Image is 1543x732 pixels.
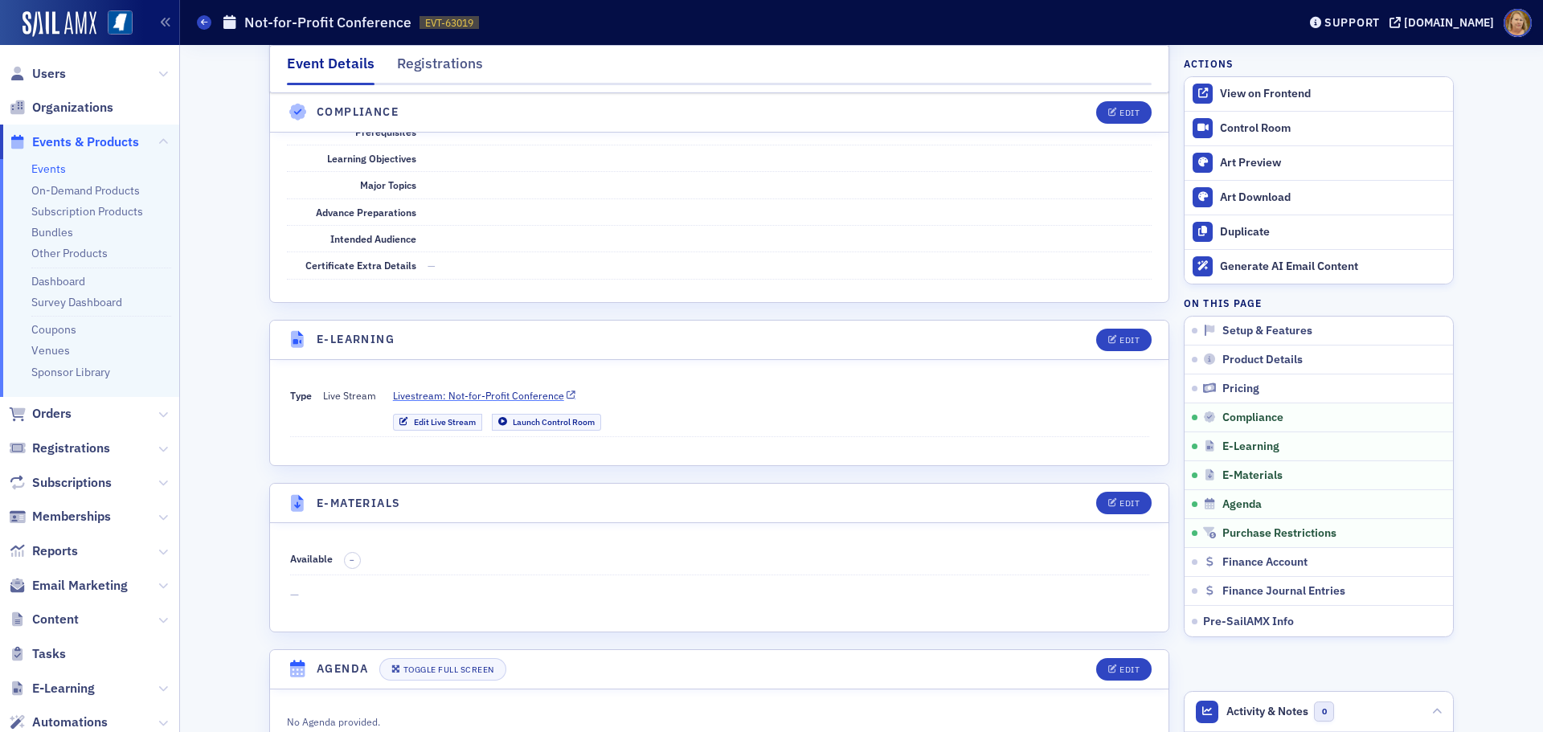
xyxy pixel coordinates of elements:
span: Content [32,611,79,628]
div: Registrations [397,53,483,83]
button: Edit [1096,101,1152,124]
span: Certificate Extra Details [305,259,416,272]
a: E-Learning [9,680,95,697]
span: Activity & Notes [1226,703,1308,720]
span: Subscriptions [32,474,112,492]
span: EVT-63019 [425,16,473,30]
span: Advance Preparations [316,206,416,219]
span: — [290,587,1149,603]
div: [DOMAIN_NAME] [1404,15,1494,30]
a: Subscriptions [9,474,112,492]
span: Agenda [1222,497,1262,512]
a: Users [9,65,66,83]
a: Registrations [9,440,110,457]
div: Edit [1119,336,1140,345]
div: Edit [1119,499,1140,508]
button: Generate AI Email Content [1185,249,1453,284]
div: Toggle Full Screen [403,665,494,674]
div: Edit [1119,665,1140,674]
button: Edit [1096,492,1152,514]
span: — [428,259,436,272]
a: Events & Products [9,133,139,151]
span: Finance Journal Entries [1222,584,1345,599]
a: Venues [31,343,70,358]
h4: E-Learning [317,331,395,348]
button: Toggle Full Screen [379,658,506,681]
button: Edit [1096,658,1152,681]
span: Memberships [32,508,111,525]
h1: Not-for-Profit Conference [244,13,411,32]
h4: Actions [1184,56,1234,71]
span: Profile [1504,9,1532,37]
a: Coupons [31,322,76,337]
a: Other Products [31,246,108,260]
a: Livestream: Not-for-Profit Conference [393,388,601,403]
a: Bundles [31,225,73,239]
a: Email Marketing [9,577,128,595]
span: Type [290,389,312,402]
a: Automations [9,714,108,731]
div: Duplicate [1220,225,1445,239]
a: On-Demand Products [31,183,140,198]
span: 0 [1314,701,1334,722]
div: View on Frontend [1220,87,1445,101]
span: Organizations [32,99,113,117]
a: Content [9,611,79,628]
span: Major Topics [360,178,416,191]
a: Art Download [1185,180,1453,215]
span: Live Stream [323,388,376,431]
a: Edit Live Stream [393,414,482,431]
span: Compliance [1222,411,1283,425]
span: Users [32,65,66,83]
span: Setup & Features [1222,324,1312,338]
a: Dashboard [31,274,85,288]
div: Art Preview [1220,156,1445,170]
button: [DOMAIN_NAME] [1390,17,1500,28]
div: Edit [1119,108,1140,117]
a: Sponsor Library [31,365,110,379]
span: Registrations [32,440,110,457]
a: Reports [9,542,78,560]
span: Livestream: Not-for-Profit Conference [393,388,564,403]
a: Art Preview [1185,145,1453,180]
h4: E-Materials [317,495,400,512]
img: SailAMX [23,11,96,37]
div: Event Details [287,53,374,85]
a: Tasks [9,645,66,663]
div: Support [1324,15,1380,30]
h4: Compliance [317,104,399,121]
a: Launch Control Room [492,414,601,431]
a: View Homepage [96,10,133,38]
span: Finance Account [1222,555,1308,570]
span: E-Learning [1222,440,1279,454]
a: Events [31,162,66,176]
h4: Agenda [317,660,368,677]
span: Available [290,552,333,565]
button: Edit [1096,329,1152,351]
span: Pre-SailAMX Info [1203,614,1294,628]
span: Product Details [1222,353,1303,367]
a: Orders [9,405,72,423]
span: Events & Products [32,133,139,151]
span: Automations [32,714,108,731]
span: – [350,554,354,566]
img: SailAMX [108,10,133,35]
h4: On this page [1184,296,1454,310]
span: E-Learning [32,680,95,697]
span: E-Materials [1222,468,1283,483]
span: Intended Audience [330,232,416,245]
a: Survey Dashboard [31,295,122,309]
a: Subscription Products [31,204,143,219]
div: Control Room [1220,121,1445,136]
a: Control Room [1185,112,1453,145]
a: Organizations [9,99,113,117]
span: Reports [32,542,78,560]
span: Email Marketing [32,577,128,595]
button: Duplicate [1185,215,1453,249]
span: Tasks [32,645,66,663]
div: Generate AI Email Content [1220,260,1445,274]
span: Prerequisites [355,125,416,138]
div: Art Download [1220,190,1445,205]
div: No Agenda provided. [287,712,827,730]
span: Pricing [1222,382,1259,396]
